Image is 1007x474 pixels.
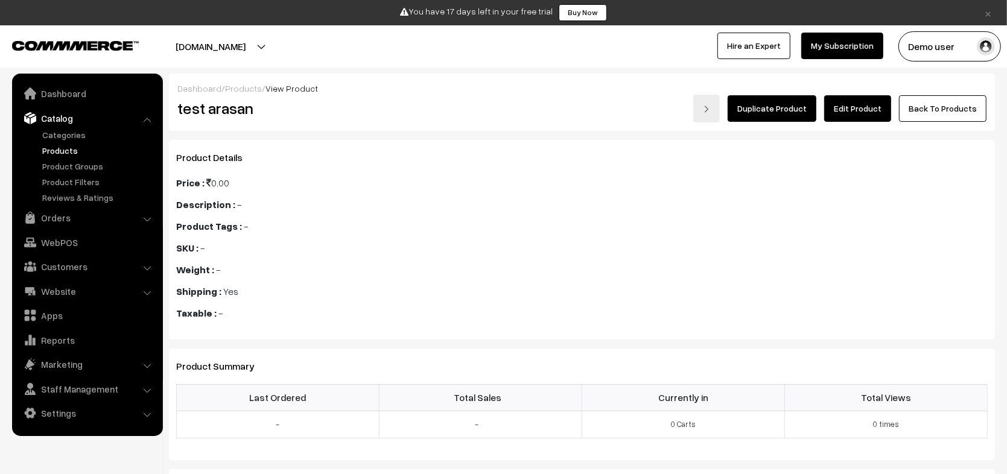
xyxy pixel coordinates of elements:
div: / / [177,82,986,95]
a: Edit Product [824,95,891,122]
span: - [218,307,223,319]
button: [DOMAIN_NAME] [133,31,288,62]
td: 0 times [785,411,988,438]
span: - [216,264,220,276]
b: Shipping : [176,285,221,297]
a: Products [39,144,159,157]
img: right-arrow.png [703,106,710,113]
a: Products [225,83,262,93]
span: - [244,220,248,232]
span: View Product [265,83,318,93]
a: Dashboard [15,83,159,104]
a: Staff Management [15,378,159,400]
button: Demo user [898,31,1001,62]
a: Customers [15,256,159,277]
div: 0.00 [176,175,711,190]
b: Taxable : [176,307,217,319]
a: My Subscription [801,33,883,59]
th: Currently in [582,384,785,411]
b: Description : [176,198,235,210]
a: Back To Products [899,95,986,122]
img: COMMMERCE [12,41,139,50]
span: Product Summary [176,360,269,372]
a: Categories [39,128,159,141]
a: Reports [15,329,159,351]
td: 0 Carts [582,411,785,438]
span: Yes [223,285,238,297]
a: Website [15,280,159,302]
h2: test arasan [177,99,435,118]
a: Catalog [15,107,159,129]
a: WebPOS [15,232,159,253]
a: Dashboard [177,83,221,93]
b: Weight : [176,264,214,276]
a: Settings [15,402,159,424]
th: Total Views [785,384,988,411]
a: Apps [15,305,159,326]
a: Hire an Expert [717,33,790,59]
img: user [977,37,995,55]
a: Reviews & Ratings [39,191,159,204]
a: × [980,5,996,20]
td: - [380,411,582,438]
a: Buy Now [559,4,607,21]
th: Last Ordered [177,384,380,411]
a: Product Filters [39,175,159,188]
a: COMMMERCE [12,37,118,52]
a: Duplicate Product [728,95,816,122]
a: Marketing [15,353,159,375]
b: Price : [176,177,205,189]
b: Product Tags : [176,220,242,232]
b: SKU : [176,242,199,254]
a: Product Groups [39,160,159,172]
span: Product Details [176,151,257,163]
span: - [200,242,205,254]
td: - [177,411,380,438]
span: - [237,198,241,210]
a: Orders [15,207,159,229]
div: You have 17 days left in your free trial [4,4,1003,21]
th: Total Sales [380,384,582,411]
